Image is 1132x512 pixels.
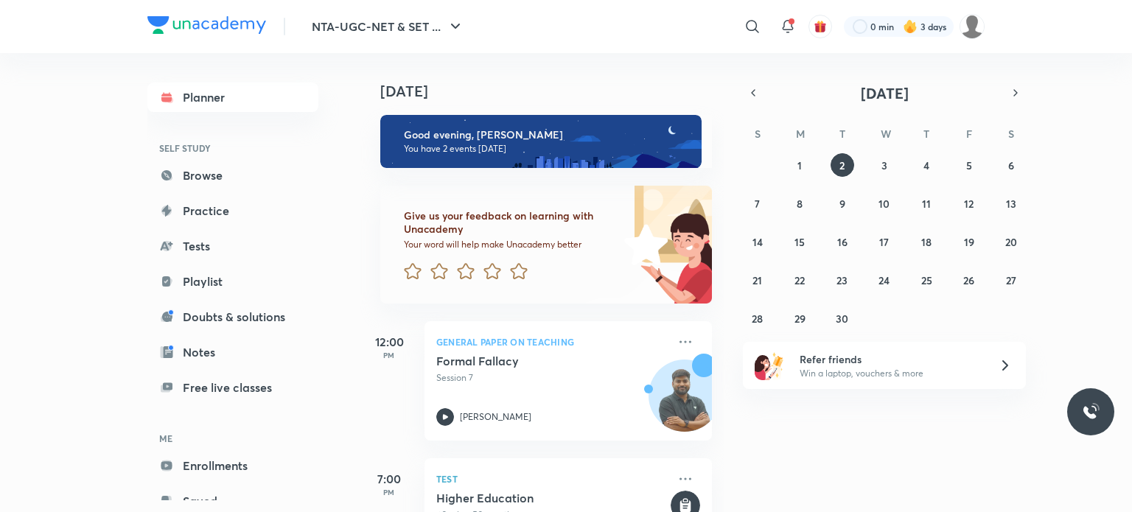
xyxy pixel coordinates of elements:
button: September 28, 2025 [746,306,769,330]
abbr: September 3, 2025 [881,158,887,172]
p: [PERSON_NAME] [460,410,531,424]
a: Browse [147,161,318,190]
a: Planner [147,83,318,112]
button: September 24, 2025 [873,268,896,292]
button: September 10, 2025 [873,192,896,215]
p: You have 2 events [DATE] [404,143,688,155]
button: September 3, 2025 [873,153,896,177]
button: September 13, 2025 [999,192,1023,215]
abbr: Saturday [1008,127,1014,141]
abbr: September 28, 2025 [752,312,763,326]
abbr: September 15, 2025 [794,235,805,249]
p: Test [436,470,668,488]
abbr: Tuesday [839,127,845,141]
a: Doubts & solutions [147,302,318,332]
img: streak [903,19,918,34]
abbr: September 11, 2025 [922,197,931,211]
h6: SELF STUDY [147,136,318,161]
abbr: September 6, 2025 [1008,158,1014,172]
abbr: September 17, 2025 [879,235,889,249]
button: September 2, 2025 [831,153,854,177]
button: September 9, 2025 [831,192,854,215]
img: feedback_image [574,186,712,304]
h4: [DATE] [380,83,727,100]
abbr: September 16, 2025 [837,235,848,249]
button: September 18, 2025 [915,230,938,253]
button: September 17, 2025 [873,230,896,253]
button: September 29, 2025 [788,306,811,330]
button: September 8, 2025 [788,192,811,215]
abbr: September 12, 2025 [964,197,974,211]
abbr: September 29, 2025 [794,312,806,326]
abbr: September 18, 2025 [921,235,932,249]
h6: Good evening, [PERSON_NAME] [404,128,688,141]
a: Free live classes [147,373,318,402]
abbr: Wednesday [881,127,891,141]
h6: Give us your feedback on learning with Unacademy [404,209,619,236]
button: September 16, 2025 [831,230,854,253]
img: evening [380,115,702,168]
button: avatar [808,15,832,38]
abbr: September 5, 2025 [966,158,972,172]
abbr: September 19, 2025 [964,235,974,249]
abbr: September 25, 2025 [921,273,932,287]
abbr: September 4, 2025 [923,158,929,172]
p: Your word will help make Unacademy better [404,239,619,250]
abbr: September 2, 2025 [839,158,845,172]
h5: Formal Fallacy [436,354,620,368]
abbr: September 21, 2025 [752,273,762,287]
h5: 12:00 [360,333,419,351]
abbr: September 1, 2025 [797,158,802,172]
button: September 5, 2025 [957,153,981,177]
p: PM [360,351,419,360]
button: September 12, 2025 [957,192,981,215]
h6: ME [147,426,318,451]
abbr: September 22, 2025 [794,273,805,287]
abbr: September 30, 2025 [836,312,848,326]
button: September 6, 2025 [999,153,1023,177]
h6: Refer friends [800,351,981,367]
button: September 30, 2025 [831,306,854,330]
a: Practice [147,196,318,225]
h5: Higher Education [436,491,668,505]
button: September 4, 2025 [915,153,938,177]
button: September 19, 2025 [957,230,981,253]
p: Session 7 [436,371,668,385]
button: September 15, 2025 [788,230,811,253]
abbr: Friday [966,127,972,141]
a: Playlist [147,267,318,296]
button: [DATE] [764,83,1005,103]
button: September 22, 2025 [788,268,811,292]
abbr: Sunday [755,127,761,141]
abbr: September 27, 2025 [1006,273,1016,287]
button: September 20, 2025 [999,230,1023,253]
button: September 27, 2025 [999,268,1023,292]
abbr: September 7, 2025 [755,197,760,211]
img: Company Logo [147,16,266,34]
button: September 1, 2025 [788,153,811,177]
abbr: September 9, 2025 [839,197,845,211]
p: General Paper on Teaching [436,333,668,351]
abbr: Thursday [923,127,929,141]
abbr: September 10, 2025 [878,197,890,211]
img: Avatar [649,368,720,438]
img: referral [755,351,784,380]
button: September 11, 2025 [915,192,938,215]
abbr: September 20, 2025 [1005,235,1017,249]
button: September 26, 2025 [957,268,981,292]
button: September 21, 2025 [746,268,769,292]
abbr: September 23, 2025 [836,273,848,287]
button: September 25, 2025 [915,268,938,292]
abbr: September 14, 2025 [752,235,763,249]
span: [DATE] [861,83,909,103]
a: Company Logo [147,16,266,38]
button: September 7, 2025 [746,192,769,215]
img: ttu [1082,403,1100,421]
a: Notes [147,337,318,367]
button: September 14, 2025 [746,230,769,253]
h5: 7:00 [360,470,419,488]
abbr: September 8, 2025 [797,197,803,211]
button: September 23, 2025 [831,268,854,292]
a: Enrollments [147,451,318,480]
a: Tests [147,231,318,261]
